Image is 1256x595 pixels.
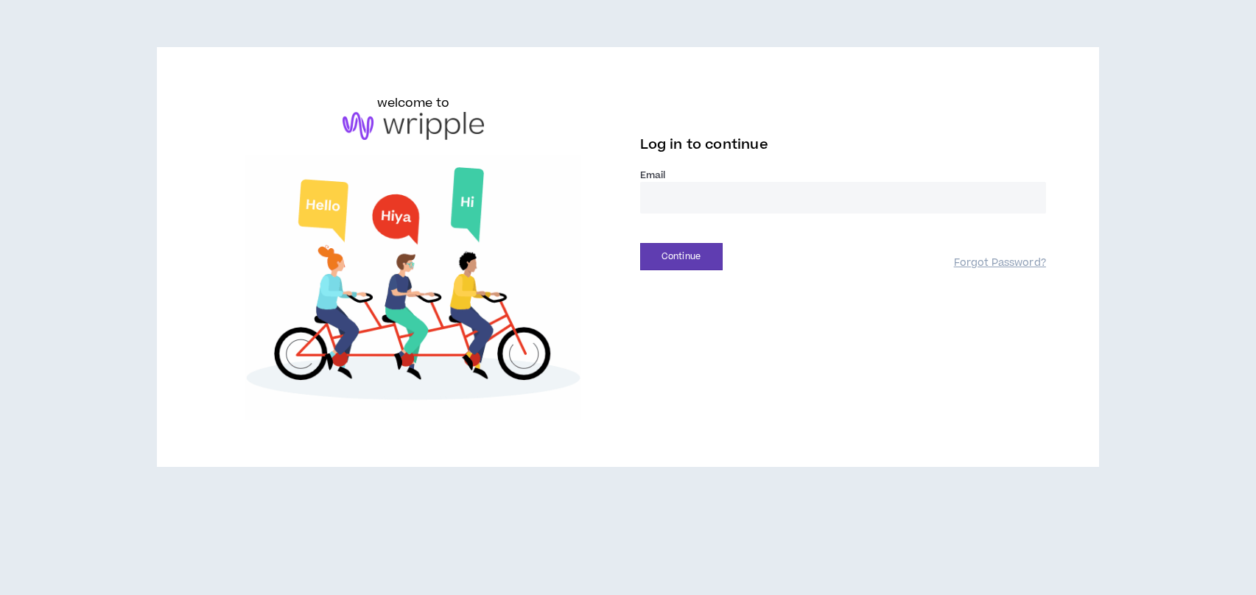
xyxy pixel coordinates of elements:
[210,155,616,420] img: Welcome to Wripple
[954,256,1046,270] a: Forgot Password?
[377,94,450,112] h6: welcome to
[640,135,768,154] span: Log in to continue
[640,169,1046,182] label: Email
[343,112,484,140] img: logo-brand.png
[640,243,723,270] button: Continue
